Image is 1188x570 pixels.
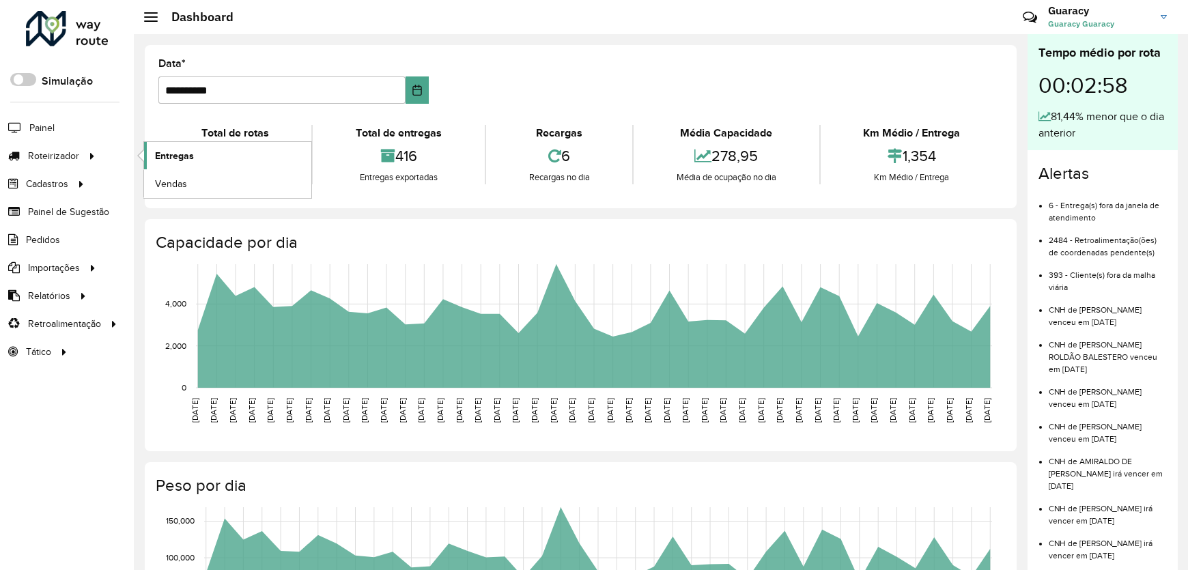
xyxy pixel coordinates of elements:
[1015,3,1045,32] a: Contato Rápido
[1049,375,1167,410] li: CNH de [PERSON_NAME] venceu em [DATE]
[643,398,652,423] text: [DATE]
[1038,109,1167,141] div: 81,44% menor que o dia anterior
[637,141,815,171] div: 278,95
[1038,62,1167,109] div: 00:02:58
[511,398,520,423] text: [DATE]
[490,125,629,141] div: Recargas
[530,398,539,423] text: [DATE]
[341,398,350,423] text: [DATE]
[1049,445,1167,492] li: CNH de AMIRALDO DE [PERSON_NAME] irá vencer em [DATE]
[436,398,444,423] text: [DATE]
[492,398,501,423] text: [DATE]
[165,299,186,308] text: 4,000
[406,76,429,104] button: Choose Date
[144,170,311,197] a: Vendas
[549,398,558,423] text: [DATE]
[1038,44,1167,62] div: Tempo médio por rota
[144,142,311,169] a: Entregas
[316,125,481,141] div: Total de entregas
[1048,18,1150,30] span: Guaracy Guaracy
[360,398,369,423] text: [DATE]
[158,55,186,72] label: Data
[1049,259,1167,294] li: 393 - Cliente(s) fora da malha viária
[28,261,80,275] span: Importações
[1049,294,1167,328] li: CNH de [PERSON_NAME] venceu em [DATE]
[888,398,897,423] text: [DATE]
[851,398,860,423] text: [DATE]
[1038,164,1167,184] h4: Alertas
[155,177,187,191] span: Vendas
[794,398,803,423] text: [DATE]
[155,149,194,163] span: Entregas
[162,125,308,141] div: Total de rotas
[869,398,878,423] text: [DATE]
[490,171,629,184] div: Recargas no dia
[567,398,576,423] text: [DATE]
[228,398,237,423] text: [DATE]
[304,398,313,423] text: [DATE]
[322,398,331,423] text: [DATE]
[1049,410,1167,445] li: CNH de [PERSON_NAME] venceu em [DATE]
[156,476,1003,496] h4: Peso por dia
[637,125,815,141] div: Média Capacidade
[662,398,671,423] text: [DATE]
[285,398,294,423] text: [DATE]
[398,398,407,423] text: [DATE]
[606,398,614,423] text: [DATE]
[824,141,1000,171] div: 1,354
[26,177,68,191] span: Cadastros
[26,345,51,359] span: Tático
[1049,527,1167,562] li: CNH de [PERSON_NAME] irá vencer em [DATE]
[945,398,954,423] text: [DATE]
[832,398,840,423] text: [DATE]
[1049,189,1167,224] li: 6 - Entrega(s) fora da janela de atendimento
[964,398,973,423] text: [DATE]
[158,10,234,25] h2: Dashboard
[266,398,274,423] text: [DATE]
[681,398,690,423] text: [DATE]
[586,398,595,423] text: [DATE]
[247,398,256,423] text: [DATE]
[165,341,186,350] text: 2,000
[379,398,388,423] text: [DATE]
[718,398,727,423] text: [DATE]
[28,205,109,219] span: Painel de Sugestão
[824,171,1000,184] div: Km Médio / Entrega
[29,121,55,135] span: Painel
[182,383,186,392] text: 0
[28,289,70,303] span: Relatórios
[907,398,916,423] text: [DATE]
[28,149,79,163] span: Roteirizador
[156,233,1003,253] h4: Capacidade por dia
[190,398,199,423] text: [DATE]
[1049,492,1167,527] li: CNH de [PERSON_NAME] irá vencer em [DATE]
[737,398,746,423] text: [DATE]
[316,141,481,171] div: 416
[813,398,822,423] text: [DATE]
[209,398,218,423] text: [DATE]
[166,553,195,562] text: 100,000
[166,517,195,526] text: 150,000
[982,398,991,423] text: [DATE]
[28,317,101,331] span: Retroalimentação
[775,398,784,423] text: [DATE]
[756,398,765,423] text: [DATE]
[700,398,709,423] text: [DATE]
[1048,4,1150,17] h3: Guaracy
[1049,328,1167,375] li: CNH de [PERSON_NAME] ROLDÃO BALESTERO venceu em [DATE]
[455,398,464,423] text: [DATE]
[26,233,60,247] span: Pedidos
[1049,224,1167,259] li: 2484 - Retroalimentação(ões) de coordenadas pendente(s)
[42,73,93,89] label: Simulação
[316,171,481,184] div: Entregas exportadas
[824,125,1000,141] div: Km Médio / Entrega
[926,398,935,423] text: [DATE]
[490,141,629,171] div: 6
[416,398,425,423] text: [DATE]
[637,171,815,184] div: Média de ocupação no dia
[473,398,482,423] text: [DATE]
[624,398,633,423] text: [DATE]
